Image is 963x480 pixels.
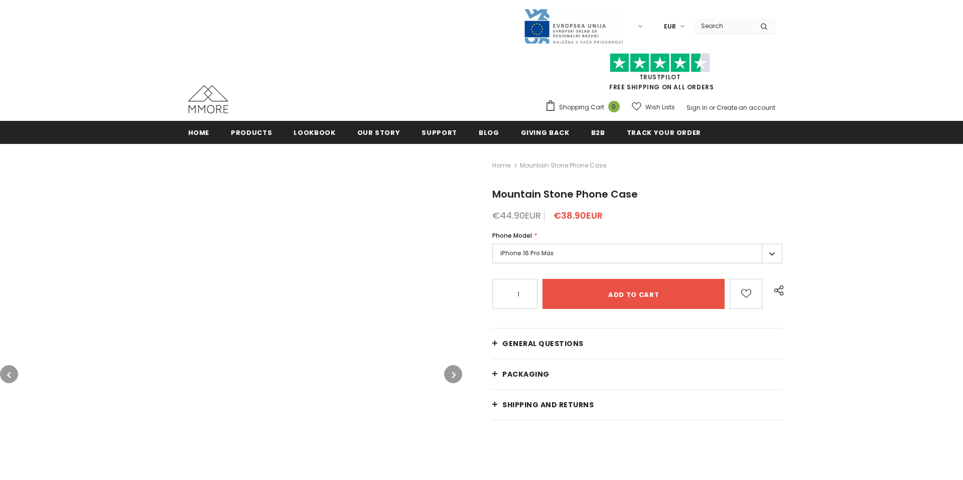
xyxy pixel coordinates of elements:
a: Javni Razpis [523,22,624,30]
span: B2B [591,128,605,137]
a: Create an account [717,103,775,112]
a: General Questions [492,329,782,359]
span: Shopping Cart [559,102,604,112]
span: General Questions [502,339,584,349]
a: Trustpilot [639,73,681,81]
img: MMORE Cases [188,85,228,113]
input: Search Site [695,19,753,33]
a: Home [492,159,510,172]
a: Our Story [357,121,400,143]
span: Phone Model [492,231,532,240]
img: Javni Razpis [523,8,624,45]
label: iPhone 16 Pro Max [492,244,782,263]
a: Products [231,121,272,143]
a: Home [188,121,210,143]
span: €44.90EUR [492,209,541,222]
span: Wish Lists [645,102,675,112]
span: Products [231,128,272,137]
span: Giving back [521,128,570,137]
span: Our Story [357,128,400,137]
span: Track your order [627,128,701,137]
img: Trust Pilot Stars [610,53,710,73]
a: Shipping and returns [492,390,782,420]
a: Shopping Cart 0 [545,100,625,115]
span: Blog [479,128,499,137]
a: B2B [591,121,605,143]
span: FREE SHIPPING ON ALL ORDERS [545,58,775,91]
a: Giving back [521,121,570,143]
span: or [709,103,715,112]
span: Mountain Stone Phone Case [520,159,606,172]
span: 0 [608,101,620,112]
a: Sign In [686,103,708,112]
a: Blog [479,121,499,143]
input: Add to cart [542,279,725,309]
span: EUR [664,22,676,32]
span: Shipping and returns [502,400,594,410]
a: PACKAGING [492,359,782,389]
span: Mountain Stone Phone Case [492,187,638,201]
a: Wish Lists [632,98,675,116]
span: support [422,128,457,137]
a: Track your order [627,121,701,143]
span: Home [188,128,210,137]
a: support [422,121,457,143]
span: €38.90EUR [554,209,603,222]
a: Lookbook [294,121,335,143]
span: Lookbook [294,128,335,137]
span: PACKAGING [502,369,549,379]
